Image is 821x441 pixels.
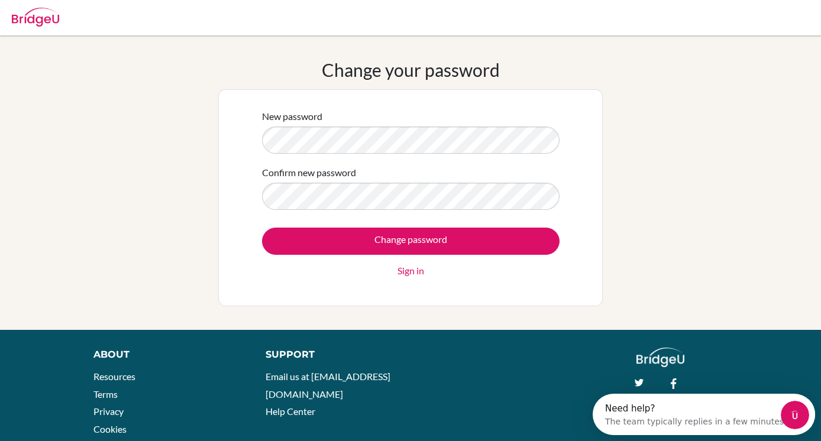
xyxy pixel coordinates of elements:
div: The team typically replies in a few minutes. [12,20,194,32]
a: Sign in [397,264,424,278]
iframe: Intercom live chat [781,401,809,429]
input: Change password [262,228,560,255]
img: logo_white@2x-f4f0deed5e89b7ecb1c2cc34c3e3d731f90f0f143d5ea2071677605dd97b5244.png [636,348,684,367]
img: Bridge-U [12,8,59,27]
label: Confirm new password [262,166,356,180]
a: Terms [93,388,118,400]
div: Need help? [12,10,194,20]
a: Help Center [266,406,315,417]
div: Open Intercom Messenger [5,5,229,37]
label: New password [262,109,322,124]
a: Privacy [93,406,124,417]
a: Resources [93,371,135,382]
a: Cookies [93,423,127,434]
h1: Change your password [322,59,500,80]
iframe: Intercom live chat discovery launcher [593,394,815,435]
a: Email us at [EMAIL_ADDRESS][DOMAIN_NAME] [266,371,390,400]
div: Support [266,348,399,362]
div: About [93,348,238,362]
